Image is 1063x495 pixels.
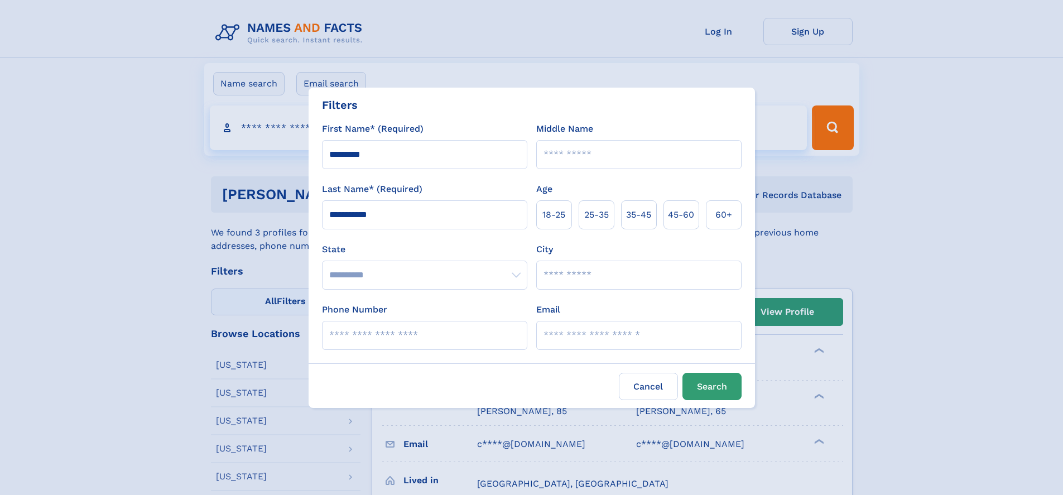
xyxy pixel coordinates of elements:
span: 25‑35 [584,208,609,222]
label: Age [536,182,552,196]
label: Phone Number [322,303,387,316]
span: 35‑45 [626,208,651,222]
label: Middle Name [536,122,593,136]
label: Email [536,303,560,316]
span: 45‑60 [668,208,694,222]
label: Cancel [619,373,678,400]
label: City [536,243,553,256]
span: 60+ [715,208,732,222]
label: First Name* (Required) [322,122,424,136]
label: Last Name* (Required) [322,182,422,196]
div: Filters [322,97,358,113]
button: Search [682,373,742,400]
label: State [322,243,527,256]
span: 18‑25 [542,208,565,222]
